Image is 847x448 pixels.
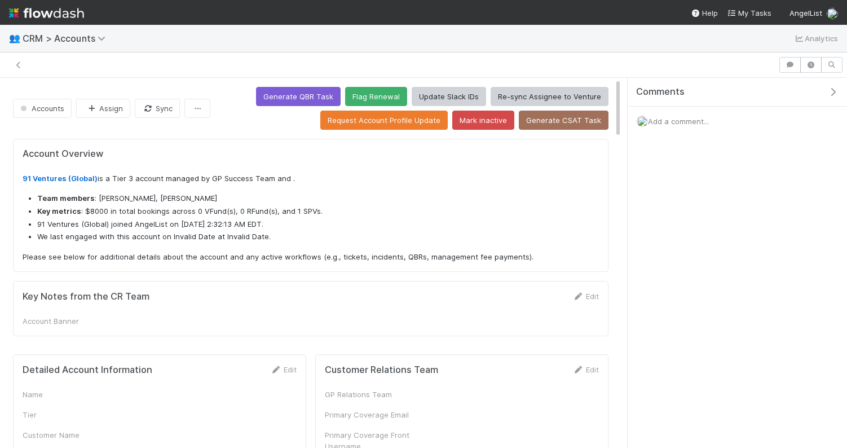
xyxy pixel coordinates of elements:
[23,389,107,400] div: Name
[37,219,599,230] li: 91 Ventures (Global) joined AngelList on [DATE] 2:32:13 AM EDT.
[325,364,438,376] h5: Customer Relations Team
[325,389,409,400] div: GP Relations Team
[827,8,838,19] img: avatar_4aa8e4fd-f2b7-45ba-a6a5-94a913ad1fe4.png
[37,231,599,243] li: We last engaged with this account on Invalid Date at Invalid Date.
[325,409,409,420] div: Primary Coverage Email
[76,99,130,118] button: Assign
[23,173,599,185] p: is a Tier 3 account managed by GP Success Team and .
[13,99,72,118] button: Accounts
[637,116,648,127] img: avatar_4aa8e4fd-f2b7-45ba-a6a5-94a913ad1fe4.png
[23,148,599,160] h5: Account Overview
[256,87,341,106] button: Generate QBR Task
[691,7,718,19] div: Help
[345,87,407,106] button: Flag Renewal
[572,292,599,301] a: Edit
[37,193,599,204] li: : [PERSON_NAME], [PERSON_NAME]
[23,33,111,44] span: CRM > Accounts
[9,33,20,43] span: 👥
[727,8,771,17] span: My Tasks
[23,409,107,420] div: Tier
[23,174,98,183] a: 91 Ventures (Global)
[23,252,599,263] p: Please see below for additional details about the account and any active workflows (e.g., tickets...
[452,111,514,130] button: Mark inactive
[23,364,152,376] h5: Detailed Account Information
[491,87,608,106] button: Re-sync Assignee to Venture
[519,111,608,130] button: Generate CSAT Task
[37,194,95,203] strong: Team members
[135,99,180,118] button: Sync
[23,429,107,441] div: Customer Name
[320,111,448,130] button: Request Account Profile Update
[727,7,771,19] a: My Tasks
[18,104,64,113] span: Accounts
[648,117,709,126] span: Add a comment...
[793,32,838,45] a: Analytics
[270,365,297,374] a: Edit
[23,315,107,327] div: Account Banner
[23,291,149,302] h5: Key Notes from the CR Team
[37,207,81,216] strong: Key metrics
[636,86,685,98] span: Comments
[412,87,486,106] button: Update Slack IDs
[9,3,84,23] img: logo-inverted-e16ddd16eac7371096b0.svg
[572,365,599,374] a: Edit
[37,206,599,217] li: : $8000 in total bookings across 0 VFund(s), 0 RFund(s), and 1 SPVs.
[789,8,822,17] span: AngelList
